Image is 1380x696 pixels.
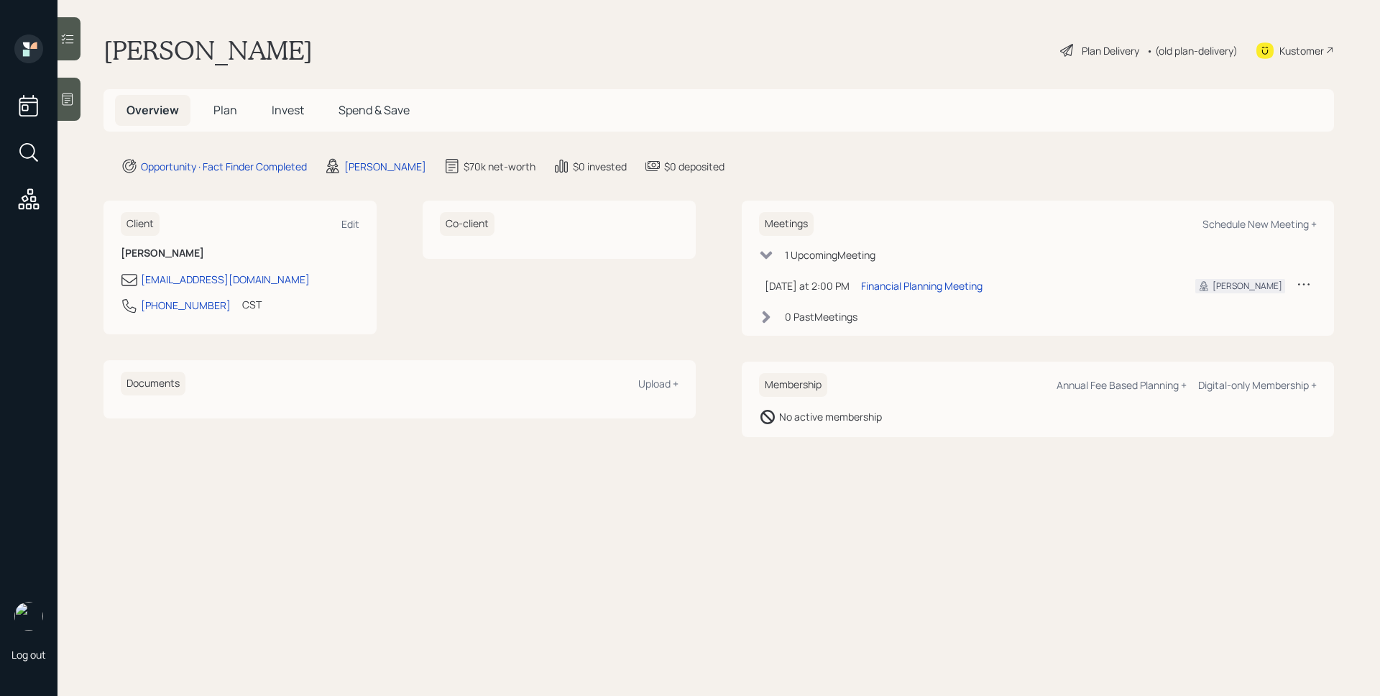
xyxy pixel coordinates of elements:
div: $70k net-worth [464,159,535,174]
h6: [PERSON_NAME] [121,247,359,260]
div: Schedule New Meeting + [1202,217,1317,231]
div: Kustomer [1279,43,1324,58]
img: james-distasi-headshot.png [14,602,43,631]
div: [EMAIL_ADDRESS][DOMAIN_NAME] [141,272,310,287]
div: $0 invested [573,159,627,174]
h6: Co-client [440,212,494,236]
div: • (old plan-delivery) [1146,43,1238,58]
div: No active membership [779,409,882,424]
div: Annual Fee Based Planning + [1057,378,1187,392]
h6: Membership [759,373,827,397]
h1: [PERSON_NAME] [103,35,313,66]
div: [PERSON_NAME] [1213,280,1282,293]
span: Invest [272,102,304,118]
div: Financial Planning Meeting [861,278,983,293]
div: Opportunity · Fact Finder Completed [141,159,307,174]
div: 0 Past Meeting s [785,309,857,324]
div: Log out [11,648,46,661]
h6: Meetings [759,212,814,236]
h6: Client [121,212,160,236]
div: [PHONE_NUMBER] [141,298,231,313]
div: CST [242,297,262,312]
div: [PERSON_NAME] [344,159,426,174]
span: Overview [126,102,179,118]
div: [DATE] at 2:00 PM [765,278,850,293]
span: Plan [213,102,237,118]
div: Edit [341,217,359,231]
div: Digital-only Membership + [1198,378,1317,392]
div: Upload + [638,377,678,390]
div: Plan Delivery [1082,43,1139,58]
div: 1 Upcoming Meeting [785,247,875,262]
span: Spend & Save [339,102,410,118]
div: $0 deposited [664,159,724,174]
h6: Documents [121,372,185,395]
